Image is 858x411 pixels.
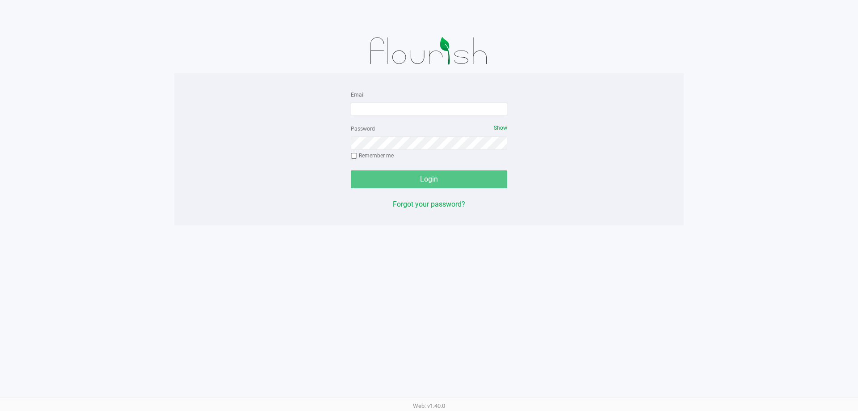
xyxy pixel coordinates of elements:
span: Web: v1.40.0 [413,403,445,409]
label: Remember me [351,152,394,160]
input: Remember me [351,153,357,159]
button: Forgot your password? [393,199,465,210]
label: Email [351,91,365,99]
span: Show [494,125,507,131]
label: Password [351,125,375,133]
